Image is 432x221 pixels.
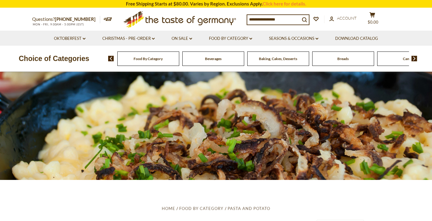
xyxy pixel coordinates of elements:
img: next arrow [411,56,417,61]
a: [PHONE_NUMBER] [55,16,96,22]
a: Breads [337,56,349,61]
a: Food By Category [209,35,252,42]
a: Account [329,15,357,22]
button: $0.00 [363,12,381,27]
a: Home [162,206,175,211]
a: Baking, Cakes, Desserts [259,56,297,61]
a: Download Catalog [335,35,378,42]
a: Food By Category [134,56,163,61]
a: Oktoberfest [54,35,85,42]
span: $0.00 [368,20,378,25]
span: MON - FRI, 9:00AM - 5:00PM (EST) [32,23,84,26]
a: Pasta and Potato [228,206,270,211]
a: Click here for details. [263,1,306,6]
span: Account [337,16,357,21]
img: previous arrow [108,56,114,61]
p: Questions? [32,15,100,23]
a: Food By Category [179,206,223,211]
a: Candy [403,56,413,61]
a: Beverages [205,56,222,61]
a: On Sale [172,35,192,42]
a: Christmas - PRE-ORDER [102,35,155,42]
a: Seasons & Occasions [269,35,318,42]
